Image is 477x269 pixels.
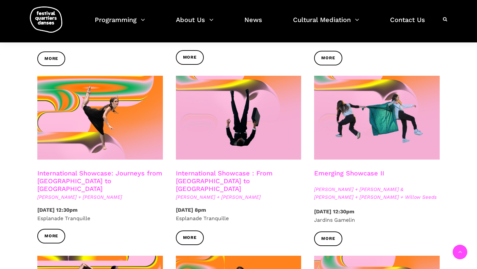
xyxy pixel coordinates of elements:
[30,6,62,33] img: logo-fqd-med
[37,229,65,243] a: More
[321,235,335,242] span: More
[293,14,359,33] a: Cultural Mediation
[176,215,229,221] span: Esplanade Tranquille
[37,207,78,213] strong: [DATE] 12:30pm
[44,55,58,62] span: More
[314,208,354,215] strong: [DATE] 12:30pm
[176,169,273,193] a: International Showcase : From [GEOGRAPHIC_DATA] to [GEOGRAPHIC_DATA]
[314,51,342,65] a: More
[37,169,163,193] h3: International Showcase: Journeys from [GEOGRAPHIC_DATA] to [GEOGRAPHIC_DATA]
[37,51,65,66] a: More
[183,54,197,61] span: More
[176,207,206,213] strong: [DATE] 8pm
[314,207,440,224] p: Jardins Gamelin
[176,230,204,245] a: More
[314,185,440,201] span: [PERSON_NAME] + [PERSON_NAME] & [PERSON_NAME] + [PERSON_NAME] + Willow Seeds
[244,14,262,33] a: News
[95,14,145,33] a: Programming
[176,50,204,65] a: More
[183,234,197,241] span: More
[314,169,384,177] a: Emerging Showcase II
[37,215,90,221] span: Esplanade Tranquille
[44,233,58,240] span: More
[390,14,425,33] a: Contact Us
[37,193,163,201] span: [PERSON_NAME] + [PERSON_NAME]
[176,14,214,33] a: About Us
[176,193,301,201] span: [PERSON_NAME] + [PERSON_NAME]
[321,55,335,62] span: More
[314,231,342,246] a: More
